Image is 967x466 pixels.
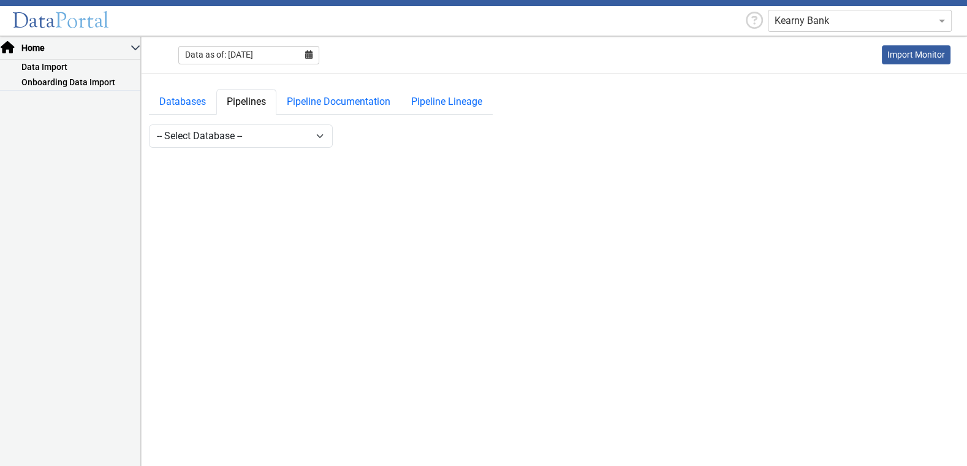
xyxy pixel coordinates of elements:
span: Data [12,7,55,34]
a: Pipeline Documentation [276,89,401,115]
a: Databases [149,89,216,115]
span: Data as of: [DATE] [185,48,253,61]
div: Help [741,9,768,33]
a: Pipelines [216,89,276,115]
ng-select: Kearny Bank [768,10,952,32]
a: Pipeline Lineage [401,89,493,115]
a: This is available for Darling Employees only [882,45,950,64]
span: Portal [55,7,109,34]
span: Home [20,42,131,55]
